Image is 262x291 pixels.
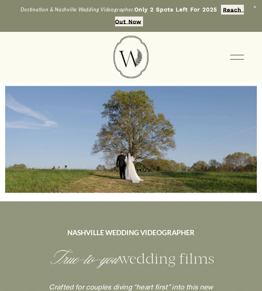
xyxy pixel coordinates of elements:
[115,5,244,26] a: Reach Out Now
[67,228,195,237] strong: NASHVILLE WEDDING VIDEOGRAPHER
[45,250,217,269] h2: wedding films
[48,250,118,268] em: True-to-you
[115,6,244,24] strong: Reach Out Now
[113,36,149,78] img: Wild Fern Weddings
